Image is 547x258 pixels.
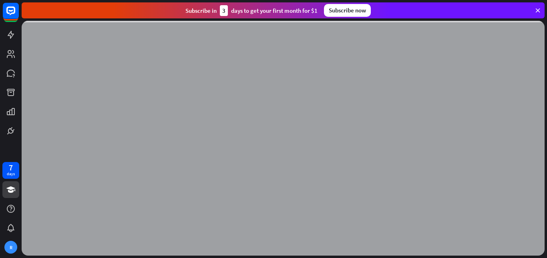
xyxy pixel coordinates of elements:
div: days [7,171,15,177]
div: 7 [9,164,13,171]
div: Subscribe in days to get your first month for $1 [185,5,318,16]
div: Subscribe now [324,4,371,17]
div: R [4,241,17,254]
div: 3 [220,5,228,16]
a: 7 days [2,162,19,179]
